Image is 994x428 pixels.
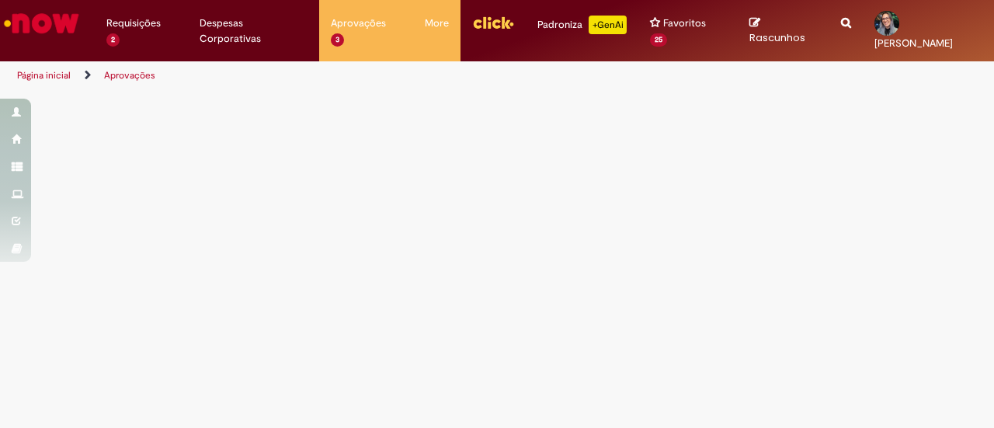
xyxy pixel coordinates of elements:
span: Rascunhos [749,30,805,45]
span: 2 [106,33,120,47]
span: More [425,16,449,31]
ul: Trilhas de página [12,61,651,90]
img: ServiceNow [2,8,82,39]
span: Despesas Corporativas [200,16,308,47]
span: Aprovações [331,16,386,31]
a: Página inicial [17,69,71,82]
a: Aprovações [104,69,155,82]
span: 3 [331,33,344,47]
img: click_logo_yellow_360x200.png [472,11,514,34]
span: Requisições [106,16,161,31]
p: +GenAi [589,16,627,34]
span: Favoritos [663,16,706,31]
span: [PERSON_NAME] [874,37,953,50]
span: 25 [650,33,667,47]
a: Rascunhos [749,16,818,45]
div: Padroniza [537,16,627,34]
